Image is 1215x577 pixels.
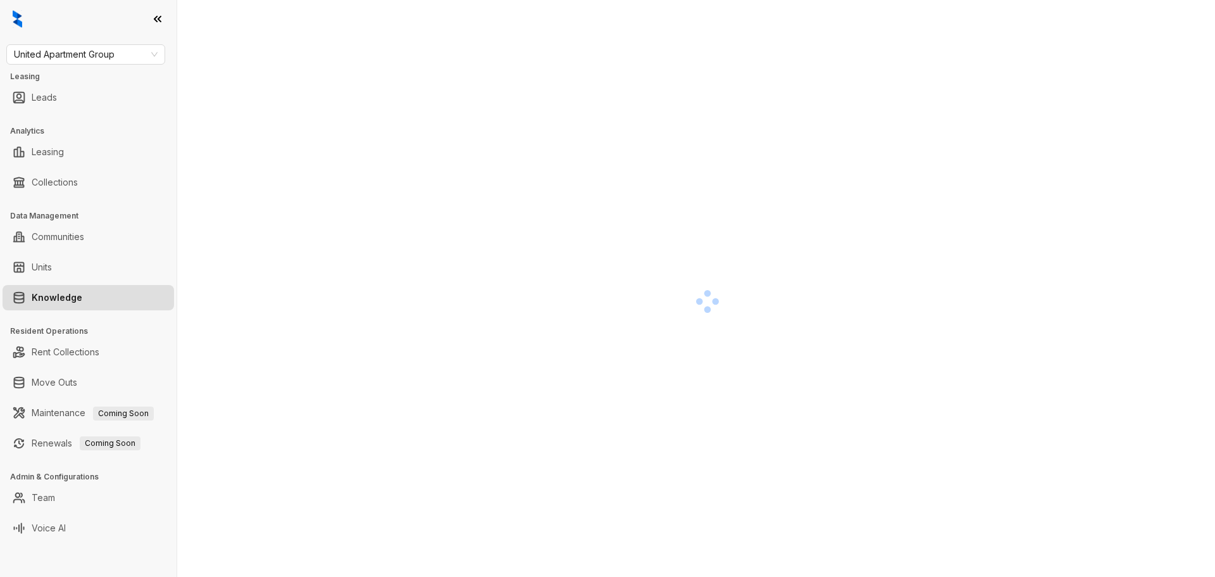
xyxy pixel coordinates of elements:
h3: Resident Operations [10,326,177,337]
a: Rent Collections [32,339,99,365]
li: Voice AI [3,516,174,541]
a: Knowledge [32,285,82,310]
h3: Analytics [10,125,177,137]
a: Units [32,255,52,280]
a: Team [32,485,55,510]
li: Units [3,255,174,280]
h3: Data Management [10,210,177,222]
li: Leads [3,85,174,110]
li: Leasing [3,139,174,165]
li: Knowledge [3,285,174,310]
li: Collections [3,170,174,195]
li: Maintenance [3,400,174,426]
li: Communities [3,224,174,250]
span: Coming Soon [93,407,154,421]
li: Rent Collections [3,339,174,365]
a: Leads [32,85,57,110]
a: RenewalsComing Soon [32,431,140,456]
a: Collections [32,170,78,195]
h3: Admin & Configurations [10,471,177,483]
a: Voice AI [32,516,66,541]
li: Renewals [3,431,174,456]
span: United Apartment Group [14,45,158,64]
a: Communities [32,224,84,250]
img: logo [13,10,22,28]
h3: Leasing [10,71,177,82]
li: Team [3,485,174,510]
span: Coming Soon [80,436,140,450]
li: Move Outs [3,370,174,395]
a: Move Outs [32,370,77,395]
a: Leasing [32,139,64,165]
